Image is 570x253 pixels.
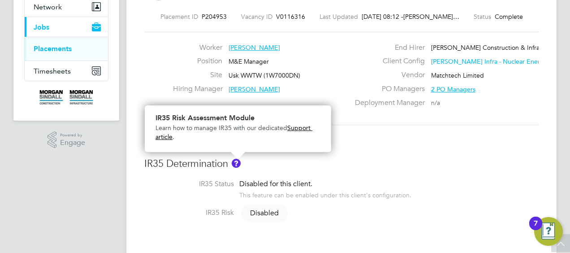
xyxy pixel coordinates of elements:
span: Matchtech Limited [431,71,484,79]
a: Support article [155,124,312,141]
span: [PERSON_NAME]… [403,13,459,21]
span: Usk WWTW (1W7000DN) [229,71,300,79]
span: . [173,133,174,141]
label: Site [173,70,222,80]
label: IR35 Risk [144,208,234,218]
span: Network [34,3,62,11]
label: IR35 Status [144,179,234,189]
span: Disabled [241,204,288,222]
span: Complete [495,13,523,21]
label: Worker [173,43,222,52]
label: Deployment Manager [350,98,425,108]
span: [PERSON_NAME] [229,85,280,93]
div: 7 [534,223,538,235]
span: Disabled for this client. [239,179,312,188]
span: M&E Manager [229,57,269,65]
span: [PERSON_NAME] Infra - Nuclear Energ… [431,57,550,65]
label: Placement ID [160,13,198,21]
span: [PERSON_NAME] Construction & Infrast… [431,44,551,52]
label: Hiring Manager [173,84,222,94]
span: Powered by [60,131,85,139]
label: Vendor [350,70,425,80]
label: Vacancy ID [241,13,272,21]
label: Last Updated [320,13,358,21]
label: End Hirer [350,43,425,52]
span: P204953 [202,13,227,21]
label: Status [474,13,491,21]
span: [PERSON_NAME] [229,44,280,52]
span: n/a [431,99,440,107]
button: About IR35 [232,159,241,168]
span: Engage [60,139,85,147]
h3: IR35 Determination [144,157,539,170]
img: morgansindall-logo-retina.png [39,90,93,105]
span: Jobs [34,23,49,31]
span: 2 PO Managers [431,85,475,93]
a: Go to home page [24,90,108,105]
b: Placement [144,136,193,148]
label: Position [173,57,222,66]
button: Open Resource Center, 7 new notifications [534,217,563,246]
span: V0116316 [276,13,305,21]
strong: IR35 Risk Assessment Module [155,113,255,122]
a: Placements [34,44,72,53]
label: Client Config [350,57,425,66]
div: About IR35 [145,105,331,152]
span: Timesheets [34,67,71,75]
label: PO Managers [350,84,425,94]
span: Learn how to manage IR35 with our dedicated [155,124,287,132]
div: This feature can be enabled under this client's configuration. [239,189,411,199]
span: [DATE] 08:12 - [362,13,403,21]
